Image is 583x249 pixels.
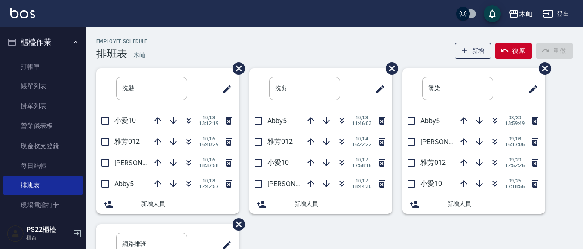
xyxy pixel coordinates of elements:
[505,163,525,168] span: 12:52:26
[7,225,24,242] img: Person
[540,6,573,22] button: 登出
[26,225,70,234] h5: PS22櫃檯
[114,180,134,188] span: Abby5
[127,51,145,60] h6: — 木屾
[249,194,392,214] div: 新增人員
[267,137,293,146] span: 雅芳012
[10,8,35,18] img: Logo
[3,136,83,156] a: 現金收支登錄
[199,184,218,189] span: 12:42:57
[3,57,83,76] a: 打帳單
[402,194,545,214] div: 新增人員
[352,115,371,121] span: 10/03
[352,157,371,163] span: 10/07
[26,234,70,242] p: 櫃台
[96,48,127,60] h3: 排班表
[523,79,538,100] span: 修改班表的標題
[352,178,371,184] span: 10/07
[484,5,501,22] button: save
[199,121,218,126] span: 13:12:19
[3,96,83,116] a: 掛單列表
[370,79,385,100] span: 修改班表的標題
[519,9,533,19] div: 木屾
[3,76,83,96] a: 帳單列表
[199,157,218,163] span: 10/06
[226,212,246,237] span: 刪除班表
[505,142,525,147] span: 16:17:06
[116,77,187,100] input: 排版標題
[532,56,552,81] span: 刪除班表
[420,158,446,167] span: 雅芳012
[199,163,218,168] span: 18:37:58
[3,195,83,215] a: 現場電腦打卡
[3,116,83,136] a: 營業儀表板
[352,121,371,126] span: 11:46:03
[352,136,371,142] span: 10/04
[447,200,538,209] span: 新增人員
[199,178,218,184] span: 10/08
[505,121,525,126] span: 13:59:49
[217,79,232,100] span: 修改班表的標題
[199,115,218,121] span: 10/03
[96,39,147,44] h2: Employee Schedule
[495,43,532,59] button: 復原
[505,184,525,189] span: 17:18:56
[420,117,440,125] span: Abby5
[96,194,239,214] div: 新增人員
[505,178,525,184] span: 09/25
[267,180,323,188] span: [PERSON_NAME]7
[420,179,442,188] span: 小愛10
[3,31,83,53] button: 櫃檯作業
[379,56,399,81] span: 刪除班表
[141,200,232,209] span: 新增人員
[505,157,525,163] span: 09/20
[114,137,140,146] span: 雅芳012
[505,136,525,142] span: 09/03
[267,117,287,125] span: Abby5
[455,43,491,59] button: 新增
[505,5,536,23] button: 木屾
[114,116,136,125] span: 小愛10
[226,56,246,81] span: 刪除班表
[420,138,476,146] span: [PERSON_NAME]7
[3,156,83,176] a: 每日結帳
[352,142,371,147] span: 16:22:22
[352,163,371,168] span: 17:58:16
[199,136,218,142] span: 10/06
[267,158,289,167] span: 小愛10
[422,77,493,100] input: 排版標題
[3,176,83,195] a: 排班表
[294,200,385,209] span: 新增人員
[199,142,218,147] span: 16:40:29
[114,159,170,167] span: [PERSON_NAME]7
[269,77,340,100] input: 排版標題
[505,115,525,121] span: 08/30
[352,184,371,189] span: 18:44:30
